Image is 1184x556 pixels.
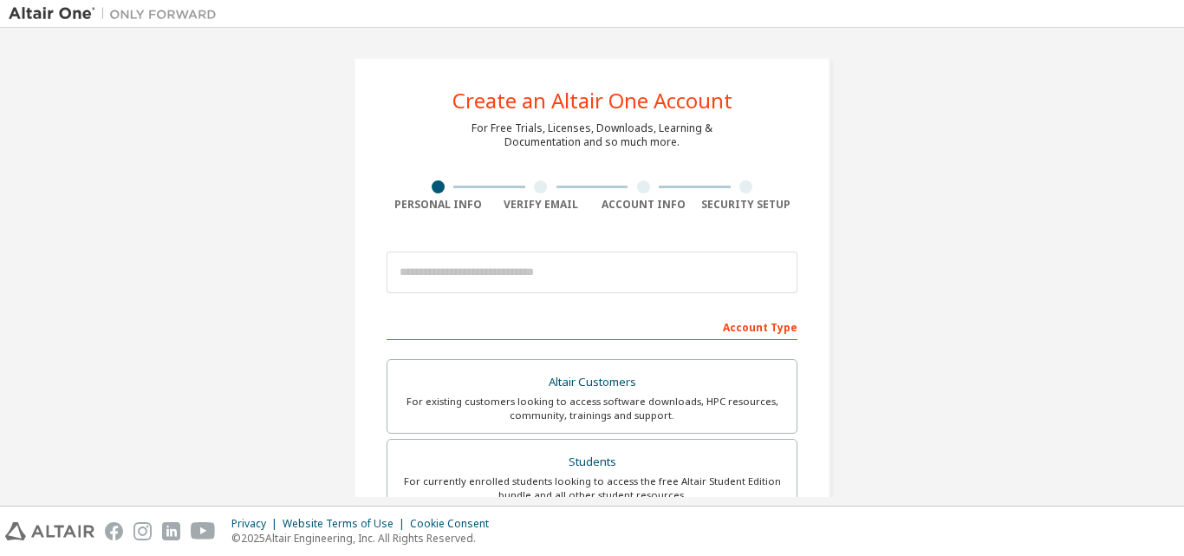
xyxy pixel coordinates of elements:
img: linkedin.svg [162,522,180,540]
div: For currently enrolled students looking to access the free Altair Student Edition bundle and all ... [398,474,786,502]
div: Account Info [592,198,695,212]
img: Altair One [9,5,225,23]
img: facebook.svg [105,522,123,540]
img: instagram.svg [133,522,152,540]
img: altair_logo.svg [5,522,94,540]
div: Create an Altair One Account [452,90,732,111]
div: For Free Trials, Licenses, Downloads, Learning & Documentation and so much more. [472,121,712,149]
div: Students [398,450,786,474]
div: Cookie Consent [410,517,499,531]
img: youtube.svg [191,522,216,540]
div: Website Terms of Use [283,517,410,531]
div: Privacy [231,517,283,531]
div: Security Setup [695,198,798,212]
div: For existing customers looking to access software downloads, HPC resources, community, trainings ... [398,395,786,422]
div: Account Type [387,312,797,340]
div: Personal Info [387,198,490,212]
p: © 2025 Altair Engineering, Inc. All Rights Reserved. [231,531,499,546]
div: Verify Email [490,198,593,212]
div: Altair Customers [398,370,786,395]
